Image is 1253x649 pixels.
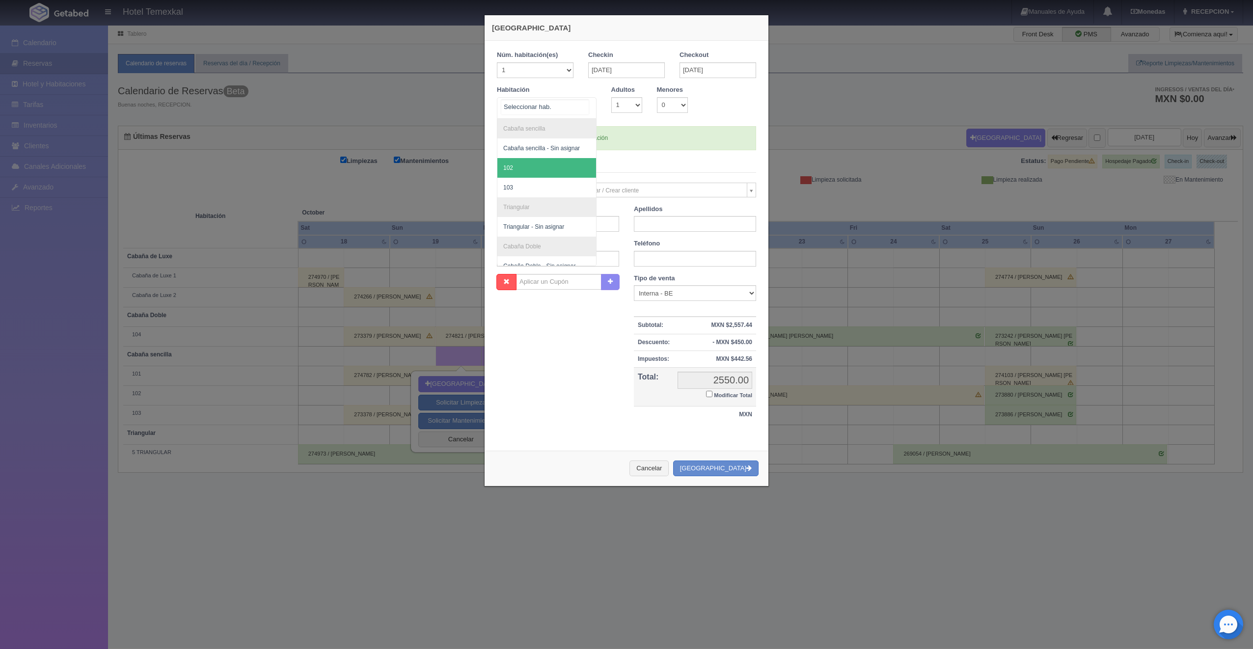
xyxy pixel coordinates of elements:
[570,183,743,198] span: Seleccionar / Crear cliente
[490,183,558,192] label: Cliente
[716,355,752,362] strong: MXN $442.56
[503,164,513,171] span: 102
[634,367,674,406] th: Total:
[657,85,683,95] label: Menores
[516,274,601,290] input: Aplicar un Cupón
[503,145,580,152] span: Cabaña sencilla - Sin asignar
[501,100,589,114] input: Seleccionar hab.
[629,460,669,477] button: Cancelar
[588,51,613,60] label: Checkin
[711,322,752,328] strong: MXN $2,557.44
[634,274,675,283] label: Tipo de venta
[634,239,660,248] label: Teléfono
[588,62,665,78] input: DD-MM-AAAA
[634,317,674,334] th: Subtotal:
[714,392,752,398] small: Modificar Total
[611,85,635,95] label: Adultos
[503,223,564,230] span: Triangular - Sin asignar
[673,460,759,477] button: [GEOGRAPHIC_DATA]
[492,23,761,33] h4: [GEOGRAPHIC_DATA]
[739,411,752,418] strong: MXN
[497,158,756,173] legend: Datos del Cliente
[712,339,752,346] strong: - MXN $450.00
[634,351,674,367] th: Impuestos:
[503,184,513,191] span: 103
[680,62,756,78] input: DD-MM-AAAA
[503,263,575,270] span: Cabaña Doble - Sin asignar
[497,51,558,60] label: Núm. habitación(es)
[634,334,674,351] th: Descuento:
[497,126,756,150] div: Si hay disponibilidad en esta habitación
[497,85,529,95] label: Habitación
[680,51,708,60] label: Checkout
[706,391,712,397] input: Modificar Total
[634,205,663,214] label: Apellidos
[566,183,757,197] a: Seleccionar / Crear cliente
